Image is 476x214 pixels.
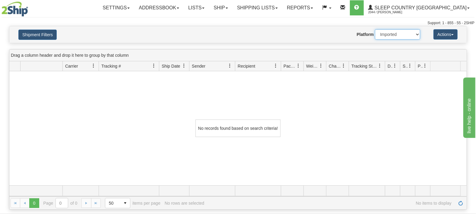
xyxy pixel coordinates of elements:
span: Page 0 [29,198,39,208]
a: Tracking Status filter column settings [375,61,385,71]
span: Weight [306,63,319,69]
div: Support: 1 - 855 - 55 - 2SHIP [2,21,474,26]
span: Carrier [65,63,78,69]
span: Ship Date [162,63,180,69]
span: No items to display [208,201,452,206]
a: Shipment Issues filter column settings [405,61,415,71]
a: Tracking # filter column settings [149,61,159,71]
img: logo2044.jpg [2,2,28,17]
button: Actions [433,29,458,40]
div: grid grouping header [9,50,467,61]
span: Delivery Status [388,63,393,69]
a: Pickup Status filter column settings [420,61,430,71]
a: Reports [282,0,318,15]
span: select [120,198,130,208]
a: Sender filter column settings [225,61,235,71]
label: Platform [357,31,374,37]
span: Tracking # [101,63,121,69]
span: items per page [105,198,160,208]
a: Packages filter column settings [293,61,303,71]
span: Tracking Status [351,63,378,69]
a: Refresh [456,198,465,208]
a: Ship [209,0,232,15]
span: Sleep Country [GEOGRAPHIC_DATA] [373,5,467,10]
a: Ship Date filter column settings [179,61,189,71]
a: Sleep Country [GEOGRAPHIC_DATA] 2044 / [PERSON_NAME] [364,0,474,15]
button: Shipment Filters [18,30,57,40]
a: Settings [98,0,134,15]
a: Weight filter column settings [316,61,326,71]
a: Charge filter column settings [338,61,349,71]
span: Page of 0 [43,198,78,208]
a: Carrier filter column settings [88,61,99,71]
span: Pickup Status [418,63,423,69]
a: Delivery Status filter column settings [390,61,400,71]
div: No records found based on search criteria! [195,120,281,137]
a: Lists [184,0,209,15]
a: Recipient filter column settings [271,61,281,71]
div: live help - online [5,4,56,11]
span: 50 [109,200,117,206]
span: Shipment Issues [403,63,408,69]
span: Sender [192,63,205,69]
div: No rows are selected [165,201,205,206]
span: Page sizes drop down [105,198,130,208]
a: Shipping lists [233,0,282,15]
span: Recipient [238,63,255,69]
span: 2044 / [PERSON_NAME] [368,9,414,15]
span: Packages [284,63,296,69]
a: Addressbook [134,0,184,15]
span: Charge [329,63,341,69]
iframe: chat widget [462,76,475,138]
